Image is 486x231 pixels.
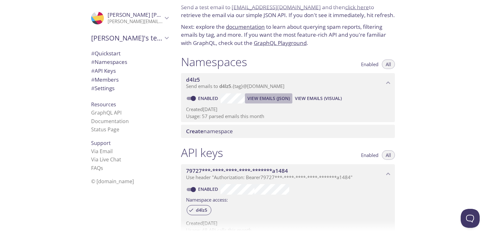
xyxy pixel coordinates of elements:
button: Enabled [357,59,382,69]
label: Namespace access: [186,195,228,204]
a: Documentation [91,118,129,125]
span: # [91,50,95,57]
div: Create namespace [181,125,395,138]
span: API Keys [91,67,116,74]
span: # [91,84,95,92]
div: API Keys [86,66,173,75]
span: Namespaces [91,58,127,66]
a: GraphQL API [91,109,121,116]
div: d4lz5 namespace [181,73,395,93]
span: View Emails (Visual) [295,95,342,102]
div: Kumaresan Periyasamy [86,8,173,28]
span: Support [91,140,111,147]
div: Members [86,75,173,84]
a: Status Page [91,126,119,133]
a: Via Email [91,148,113,155]
a: documentation [226,23,265,30]
span: s [101,165,103,172]
p: Send a test email to and then to retrieve the email via our simple JSON API. If you don't see it ... [181,3,395,19]
a: GraphQL Playground [254,39,307,47]
iframe: Help Scout Beacon - Open [461,209,480,228]
span: Settings [91,84,115,92]
h1: API keys [181,146,223,160]
p: Usage: 57 parsed emails this month [186,113,390,120]
span: [PERSON_NAME]'s team [91,34,163,42]
span: d4lz5 [219,83,231,89]
p: [PERSON_NAME][EMAIL_ADDRESS][DOMAIN_NAME] [108,18,163,25]
span: View Emails (JSON) [247,95,290,102]
span: Quickstart [91,50,121,57]
span: d4lz5 [186,76,200,83]
div: Kumaresan's team [86,30,173,46]
span: # [91,58,95,66]
h1: Namespaces [181,55,247,69]
span: © [DOMAIN_NAME] [91,178,134,185]
button: All [382,150,395,160]
span: d4lz5 [192,207,211,213]
span: Create [186,128,203,135]
span: Resources [91,101,116,108]
div: Quickstart [86,49,173,58]
div: d4lz5 [187,205,211,215]
span: # [91,76,95,83]
a: click here [345,3,369,11]
span: Send emails to . {tag} @[DOMAIN_NAME] [186,83,284,89]
a: Enabled [197,95,221,101]
a: Via Live Chat [91,156,121,163]
span: # [91,67,95,74]
p: Next: explore the to learn about querying spam reports, filtering emails by tag, and more. If you... [181,23,395,47]
button: Enabled [357,150,382,160]
span: Members [91,76,119,83]
span: namespace [186,128,233,135]
div: Team Settings [86,84,173,93]
span: [PERSON_NAME] [PERSON_NAME] [108,11,194,18]
button: View Emails (Visual) [292,93,344,103]
a: [EMAIL_ADDRESS][DOMAIN_NAME] [232,3,321,11]
p: Created [DATE] [186,220,390,227]
button: All [382,59,395,69]
a: Enabled [197,186,221,192]
button: View Emails (JSON) [245,93,292,103]
a: FAQ [91,165,103,172]
p: Created [DATE] [186,106,390,113]
div: Namespaces [86,58,173,66]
